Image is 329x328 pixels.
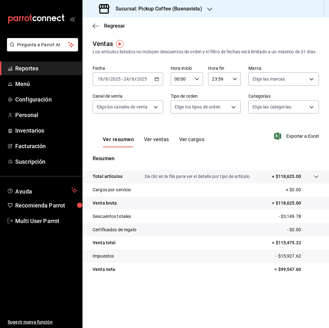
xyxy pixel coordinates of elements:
span: Elige las marcas [253,76,285,82]
img: Tooltip marker [116,40,124,48]
span: Elige los tipos de orden [175,104,220,110]
span: / [129,76,131,82]
p: Da clic en la fila para ver el detalle por tipo de artículo [145,173,250,180]
p: Impuestos [93,253,114,259]
p: Descuentos totales [93,213,131,220]
span: Facturación [15,142,77,150]
p: Venta bruta [93,200,117,207]
span: Configuración [15,95,77,104]
p: + $118,625.00 [272,173,301,180]
button: Ver resumen [103,136,134,147]
p: - $3,149.78 [279,213,319,220]
button: open_drawer_menu [70,16,75,22]
span: Recomienda Parrot [15,201,77,210]
span: Pregunta a Parrot AI [17,42,68,48]
label: Canal de venta [93,94,163,98]
input: ---- [110,76,121,82]
input: ---- [136,76,147,82]
span: / [108,76,110,82]
p: Resumen [93,155,319,162]
input: -- [123,76,129,82]
label: Marca [248,66,319,70]
input: -- [97,76,103,82]
p: - $0.00 [287,226,319,233]
span: Sugerir nueva función [8,319,77,325]
button: Pregunta a Parrot AI [7,38,78,51]
input: -- [105,76,108,82]
div: Ventas [93,39,113,49]
span: Personal [15,111,77,119]
span: Regresar [104,23,125,29]
h3: Sucursal: Pickup Coffee (Buenavista) [110,5,202,13]
span: - [122,76,123,82]
span: Elige las categorías [253,104,291,110]
input: -- [131,76,135,82]
label: Categorías [248,94,319,98]
p: Venta neta [93,266,115,273]
button: Ver ventas [144,136,169,147]
button: Ver cargos [179,136,205,147]
p: = $115,475.22 [272,239,319,246]
a: Pregunta a Parrot AI [4,46,78,53]
p: - $15,927.62 [276,253,319,259]
p: Venta total [93,239,115,246]
span: Inventarios [15,126,77,135]
div: navigation tabs [103,136,204,147]
span: Suscripción [15,157,77,166]
span: Multi User Parrot [15,217,77,225]
p: Total artículos [93,173,122,180]
button: Exportar a Excel [275,132,319,140]
span: Ayuda [15,187,69,194]
p: + $0.00 [286,187,319,193]
p: Cargos por servicio [93,187,131,193]
label: Hora inicio [171,66,203,70]
label: Tipo de orden [171,94,241,98]
p: = $118,625.00 [272,200,319,207]
p: = $99,547.60 [274,266,319,273]
span: Menú [15,80,77,88]
span: Reportes [15,64,77,73]
span: Elige los canales de venta [97,104,148,110]
button: Regresar [93,23,125,29]
label: Fecha [93,66,163,70]
p: Certificados de regalo [93,226,136,233]
label: Hora fin [208,66,241,70]
span: / [103,76,105,82]
div: Los artículos listados no incluyen descuentos de orden y el filtro de fechas está limitado a un m... [93,49,319,55]
span: / [135,76,136,82]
